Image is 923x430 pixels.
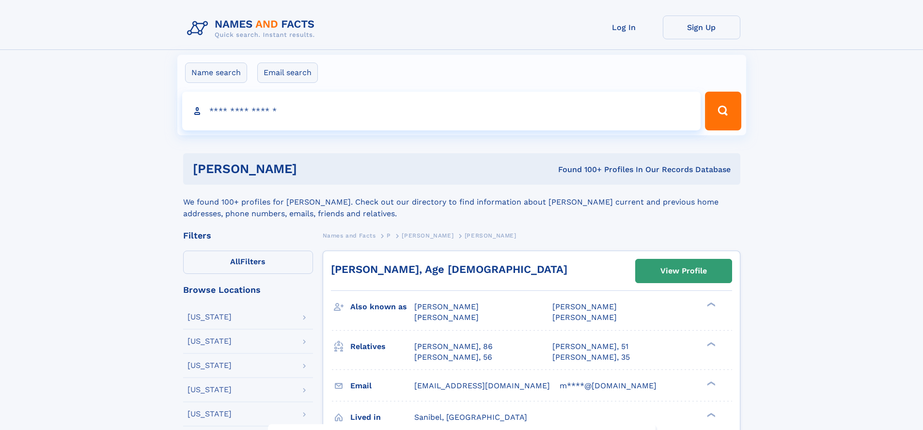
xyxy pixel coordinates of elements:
[414,413,527,422] span: Sanibel, [GEOGRAPHIC_DATA]
[427,164,731,175] div: Found 100+ Profiles In Our Records Database
[183,16,323,42] img: Logo Names and Facts
[414,302,479,311] span: [PERSON_NAME]
[663,16,740,39] a: Sign Up
[188,410,232,418] div: [US_STATE]
[636,259,732,283] a: View Profile
[323,229,376,241] a: Names and Facts
[704,412,716,418] div: ❯
[660,260,707,282] div: View Profile
[183,231,313,240] div: Filters
[193,163,428,175] h1: [PERSON_NAME]
[414,341,493,352] a: [PERSON_NAME], 86
[185,63,247,83] label: Name search
[414,313,479,322] span: [PERSON_NAME]
[183,286,313,294] div: Browse Locations
[704,380,716,386] div: ❯
[705,92,741,130] button: Search Button
[188,362,232,369] div: [US_STATE]
[182,92,701,130] input: search input
[552,341,628,352] a: [PERSON_NAME], 51
[188,313,232,321] div: [US_STATE]
[704,341,716,347] div: ❯
[402,232,454,239] span: [PERSON_NAME]
[331,263,567,275] a: [PERSON_NAME], Age [DEMOGRAPHIC_DATA]
[350,409,414,426] h3: Lived in
[350,299,414,315] h3: Also known as
[387,229,391,241] a: P
[188,337,232,345] div: [US_STATE]
[414,381,550,390] span: [EMAIL_ADDRESS][DOMAIN_NAME]
[387,232,391,239] span: P
[704,302,716,308] div: ❯
[585,16,663,39] a: Log In
[183,251,313,274] label: Filters
[257,63,318,83] label: Email search
[183,185,740,220] div: We found 100+ profiles for [PERSON_NAME]. Check out our directory to find information about [PERS...
[230,257,240,266] span: All
[552,302,617,311] span: [PERSON_NAME]
[552,313,617,322] span: [PERSON_NAME]
[350,378,414,394] h3: Email
[350,338,414,355] h3: Relatives
[552,352,630,363] a: [PERSON_NAME], 35
[465,232,516,239] span: [PERSON_NAME]
[402,229,454,241] a: [PERSON_NAME]
[188,386,232,394] div: [US_STATE]
[414,352,492,363] a: [PERSON_NAME], 56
